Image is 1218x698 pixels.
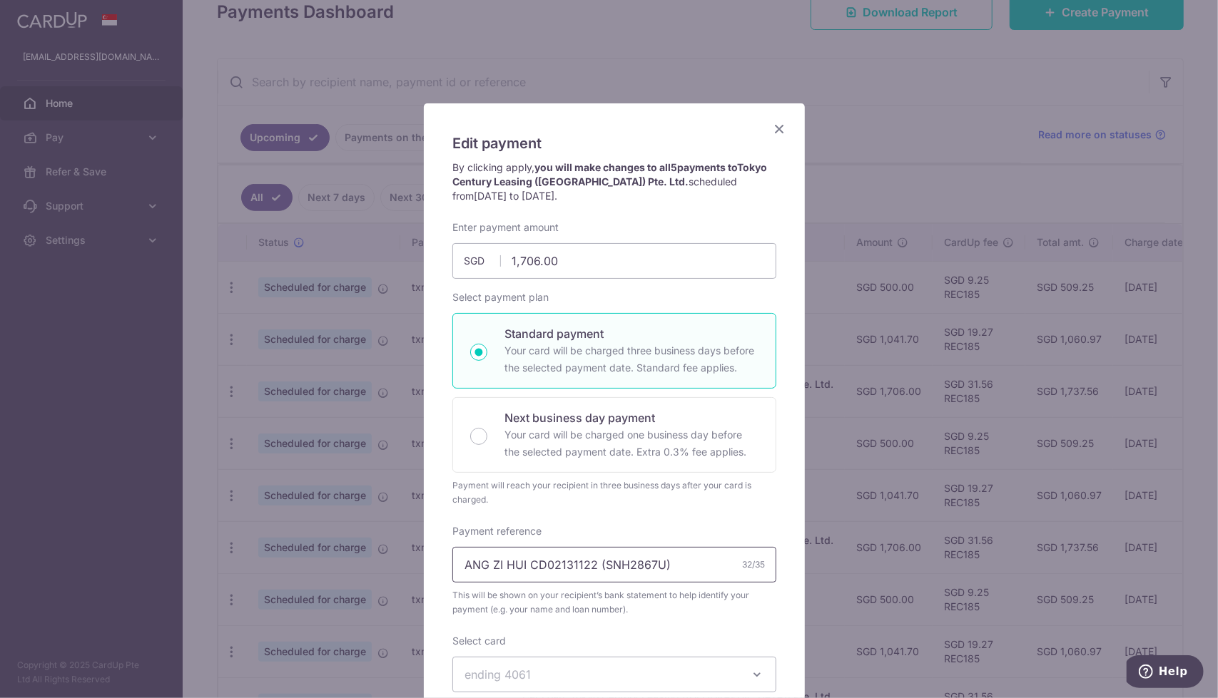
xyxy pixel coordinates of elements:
label: Select payment plan [452,290,549,304]
span: SGD [464,254,501,268]
label: Select card [452,634,506,648]
p: Your card will be charged one business day before the selected payment date. Extra 0.3% fee applies. [504,426,758,461]
span: [DATE] to [DATE] [474,190,554,202]
span: 5 [671,161,677,173]
p: By clicking apply, scheduled from . [452,160,776,203]
div: Payment will reach your recipient in three business days after your card is charged. [452,478,776,507]
p: Standard payment [504,325,758,342]
button: Close [771,120,788,138]
button: ending 4061 [452,657,776,692]
label: Enter payment amount [452,220,559,235]
span: This will be shown on your recipient’s bank statement to help identify your payment (e.g. your na... [452,588,776,617]
label: Payment reference [452,524,542,538]
h5: Edit payment [452,132,776,155]
span: ending 4061 [465,667,531,682]
iframe: Opens a widget where you can find more information [1127,655,1204,691]
strong: you will make changes to all payments to [452,161,767,188]
p: Your card will be charged three business days before the selected payment date. Standard fee appl... [504,342,758,376]
input: 0.00 [452,243,776,279]
div: 32/35 [742,558,765,572]
p: Next business day payment [504,409,758,426]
